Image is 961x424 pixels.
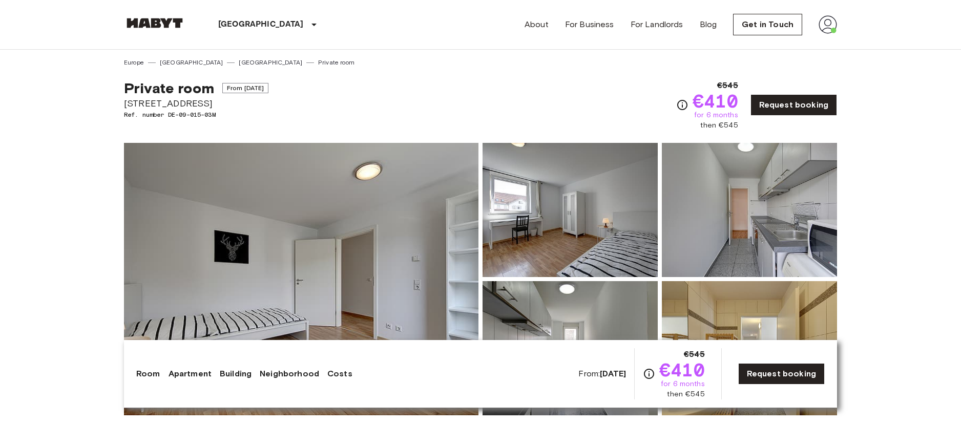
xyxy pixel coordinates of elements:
img: Picture of unit DE-09-015-03M [662,143,837,277]
img: Picture of unit DE-09-015-03M [662,281,837,415]
a: Costs [327,368,352,380]
span: then €545 [667,389,704,399]
a: [GEOGRAPHIC_DATA] [160,58,223,67]
img: Picture of unit DE-09-015-03M [483,143,658,277]
img: Picture of unit DE-09-015-03M [483,281,658,415]
b: [DATE] [600,369,626,378]
span: €545 [684,348,705,361]
a: Get in Touch [733,14,802,35]
a: Request booking [750,94,837,116]
a: About [525,18,549,31]
a: For Business [565,18,614,31]
span: €545 [717,79,738,92]
img: avatar [819,15,837,34]
span: Ref. number DE-09-015-03M [124,110,268,119]
span: for 6 months [694,110,738,120]
a: Blog [700,18,717,31]
a: For Landlords [631,18,683,31]
a: Request booking [738,363,825,385]
img: Habyt [124,18,185,28]
span: €410 [693,92,738,110]
a: Neighborhood [260,368,319,380]
span: From [DATE] [222,83,269,93]
span: for 6 months [661,379,705,389]
a: Building [220,368,252,380]
span: €410 [659,361,705,379]
svg: Check cost overview for full price breakdown. Please note that discounts apply to new joiners onl... [643,368,655,380]
a: Private room [318,58,354,67]
a: [GEOGRAPHIC_DATA] [239,58,302,67]
a: Apartment [169,368,212,380]
span: Private room [124,79,214,97]
a: Europe [124,58,144,67]
svg: Check cost overview for full price breakdown. Please note that discounts apply to new joiners onl... [676,99,688,111]
p: [GEOGRAPHIC_DATA] [218,18,304,31]
span: then €545 [700,120,738,131]
a: Room [136,368,160,380]
span: From: [578,368,626,379]
span: [STREET_ADDRESS] [124,97,268,110]
img: Marketing picture of unit DE-09-015-03M [124,143,478,415]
